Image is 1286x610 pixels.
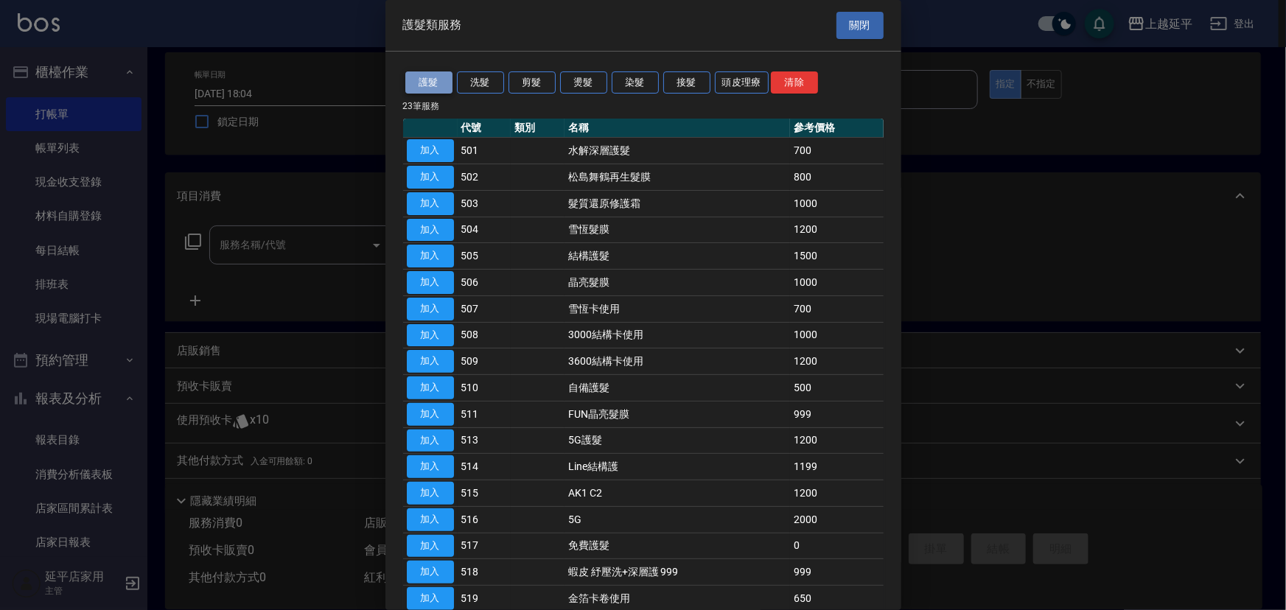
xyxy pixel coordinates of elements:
[565,480,790,507] td: AK1 C2
[565,243,790,270] td: 結構護髮
[407,508,454,531] button: 加入
[403,18,462,32] span: 護髮類服務
[511,119,565,138] th: 類別
[458,480,511,507] td: 515
[407,561,454,583] button: 加入
[565,454,790,480] td: Line結構護
[790,559,883,586] td: 999
[612,71,659,94] button: 染髮
[790,480,883,507] td: 1200
[565,190,790,217] td: 髮質還原修護霜
[458,375,511,402] td: 510
[407,403,454,426] button: 加入
[790,454,883,480] td: 1199
[407,219,454,242] button: 加入
[565,401,790,427] td: FUN晶亮髮膜
[565,295,790,322] td: 雪恆卡使用
[407,587,454,610] button: 加入
[790,348,883,375] td: 1200
[458,119,511,138] th: 代號
[458,217,511,243] td: 504
[565,217,790,243] td: 雪恆髮膜
[457,71,504,94] button: 洗髮
[565,119,790,138] th: 名稱
[458,295,511,322] td: 507
[458,243,511,270] td: 505
[790,190,883,217] td: 1000
[836,12,884,39] button: 關閉
[458,270,511,296] td: 506
[790,217,883,243] td: 1200
[771,71,818,94] button: 清除
[458,454,511,480] td: 514
[565,270,790,296] td: 晶亮髮膜
[790,533,883,559] td: 0
[407,245,454,267] button: 加入
[790,427,883,454] td: 1200
[565,348,790,375] td: 3600結構卡使用
[790,401,883,427] td: 999
[565,559,790,586] td: 蝦皮 紓壓洗+深層護 999
[407,139,454,162] button: 加入
[565,164,790,191] td: 松島舞鶴再生髮膜
[565,427,790,454] td: 5G護髮
[565,322,790,348] td: 3000結構卡使用
[405,71,452,94] button: 護髮
[565,138,790,164] td: 水解深層護髮
[458,427,511,454] td: 513
[407,298,454,320] button: 加入
[509,71,556,94] button: 剪髮
[458,138,511,164] td: 501
[458,348,511,375] td: 509
[790,164,883,191] td: 800
[407,535,454,558] button: 加入
[565,375,790,402] td: 自備護髮
[663,71,710,94] button: 接髮
[458,533,511,559] td: 517
[407,455,454,478] button: 加入
[565,533,790,559] td: 免費護髮
[403,99,884,113] p: 23 筆服務
[790,243,883,270] td: 1500
[790,295,883,322] td: 700
[407,192,454,215] button: 加入
[407,430,454,452] button: 加入
[458,322,511,348] td: 508
[458,164,511,191] td: 502
[565,506,790,533] td: 5G
[790,119,883,138] th: 參考價格
[407,350,454,373] button: 加入
[458,401,511,427] td: 511
[790,375,883,402] td: 500
[458,506,511,533] td: 516
[407,166,454,189] button: 加入
[407,271,454,294] button: 加入
[790,322,883,348] td: 1000
[407,376,454,399] button: 加入
[458,190,511,217] td: 503
[458,559,511,586] td: 518
[560,71,607,94] button: 燙髮
[790,506,883,533] td: 2000
[790,270,883,296] td: 1000
[407,482,454,505] button: 加入
[407,324,454,347] button: 加入
[715,71,769,94] button: 頭皮理療
[790,138,883,164] td: 700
